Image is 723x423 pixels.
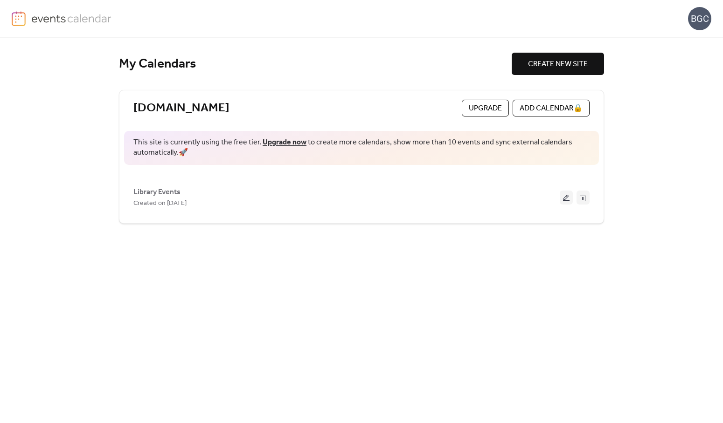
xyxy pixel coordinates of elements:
button: Upgrade [462,100,509,116]
span: Library Events [133,187,181,198]
span: Upgrade [469,103,502,114]
span: Created on [DATE] [133,198,187,209]
a: Upgrade now [263,135,306,150]
a: Library Events [133,190,181,195]
span: CREATE NEW SITE [528,59,588,70]
div: BGC [688,7,711,30]
img: logo-type [31,11,112,25]
span: This site is currently using the free tier. to create more calendars, show more than 10 events an... [133,137,590,158]
div: My Calendars [119,56,512,72]
img: logo [12,11,26,26]
button: CREATE NEW SITE [512,53,604,75]
a: [DOMAIN_NAME] [133,101,229,116]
